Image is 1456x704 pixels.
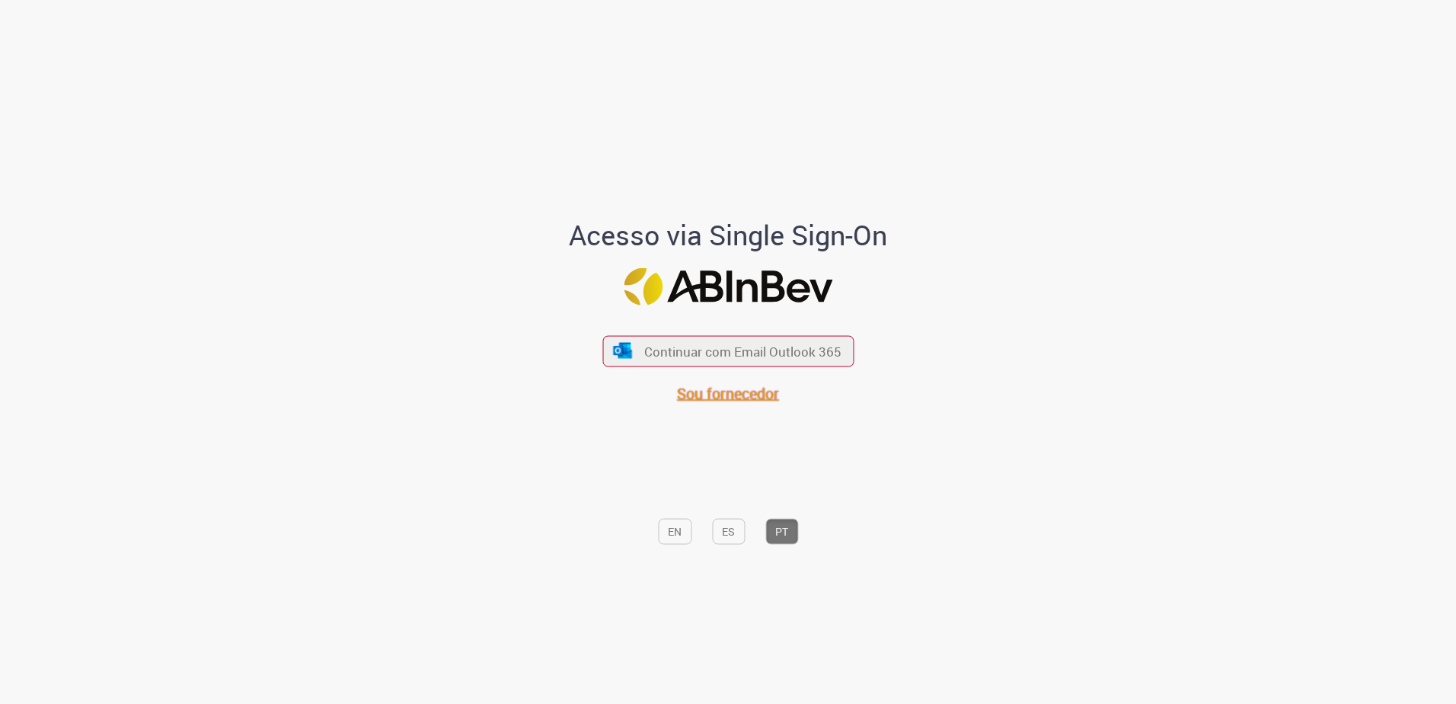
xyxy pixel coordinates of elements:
button: EN [658,518,691,544]
a: Sou fornecedor [677,383,779,404]
button: ES [712,518,745,544]
img: ícone Azure/Microsoft 360 [612,343,634,359]
button: ícone Azure/Microsoft 360 Continuar com Email Outlook 365 [602,335,854,366]
span: Continuar com Email Outlook 365 [644,342,841,360]
button: PT [765,518,798,544]
img: Logo ABInBev [624,268,832,306]
h1: Acesso via Single Sign-On [517,219,940,250]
